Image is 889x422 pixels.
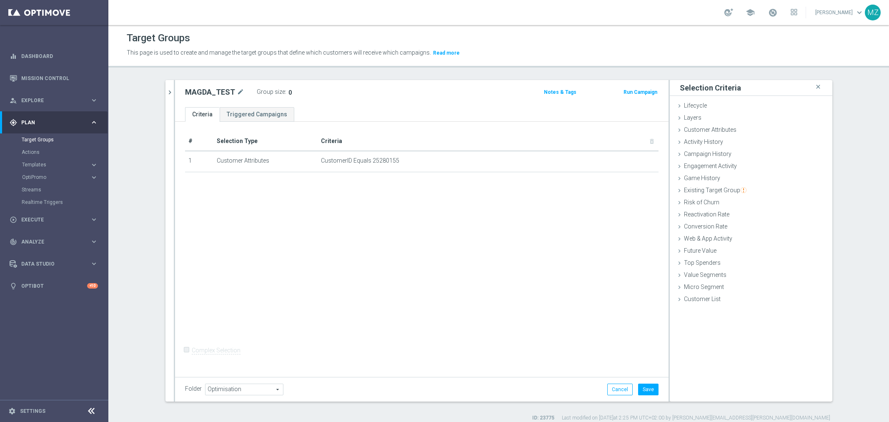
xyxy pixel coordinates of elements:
div: MZ [865,5,881,20]
i: keyboard_arrow_right [90,238,98,246]
a: Criteria [185,107,220,122]
button: Read more [432,48,461,58]
a: Triggered Campaigns [220,107,294,122]
button: OptiPromo keyboard_arrow_right [22,174,98,181]
span: Engagement Activity [684,163,737,169]
a: Actions [22,149,87,156]
i: settings [8,407,16,415]
span: OptiPromo [22,175,82,180]
div: track_changes Analyze keyboard_arrow_right [9,239,98,245]
span: Value Segments [684,271,726,278]
label: Group size [257,88,285,95]
i: gps_fixed [10,119,17,126]
span: Plan [21,120,90,125]
button: person_search Explore keyboard_arrow_right [9,97,98,104]
i: keyboard_arrow_right [90,173,98,181]
i: close [814,81,822,93]
span: Web & App Activity [684,235,732,242]
a: Dashboard [21,45,98,67]
button: play_circle_outline Execute keyboard_arrow_right [9,216,98,223]
i: track_changes [10,238,17,246]
div: Templates [22,158,108,171]
a: Mission Control [21,67,98,89]
td: Customer Attributes [213,151,318,172]
label: ID: 23775 [532,414,554,422]
div: Execute [10,216,90,224]
i: keyboard_arrow_right [90,260,98,268]
div: Data Studio keyboard_arrow_right [9,261,98,267]
span: Lifecycle [684,102,707,109]
a: Settings [20,409,45,414]
i: keyboard_arrow_right [90,96,98,104]
span: Execute [21,217,90,222]
i: equalizer [10,53,17,60]
a: Optibot [21,275,87,297]
i: play_circle_outline [10,216,17,224]
span: Explore [21,98,90,103]
div: Plan [10,119,90,126]
div: Mission Control [10,67,98,89]
button: Cancel [607,384,633,395]
span: Micro Segment [684,284,724,290]
h1: Target Groups [127,32,190,44]
div: Data Studio [10,260,90,268]
a: Realtime Triggers [22,199,87,206]
span: Templates [22,162,82,167]
button: gps_fixed Plan keyboard_arrow_right [9,119,98,126]
label: Complex Selection [192,347,240,354]
i: keyboard_arrow_right [90,161,98,169]
span: keyboard_arrow_down [855,8,864,17]
span: Risk of Churn [684,199,719,206]
span: This page is used to create and manage the target groups that define which customers will receive... [127,49,431,56]
span: Existing Target Group [684,187,746,193]
span: CustomerID Equals 25280155 [321,157,399,164]
h3: Selection Criteria [680,83,741,93]
span: Criteria [321,138,342,144]
button: equalizer Dashboard [9,53,98,60]
span: Campaign History [684,151,731,157]
i: keyboard_arrow_right [90,118,98,126]
i: chevron_right [166,88,174,96]
div: Target Groups [22,133,108,146]
span: Game History [684,175,720,181]
span: Activity History [684,138,723,145]
div: Templates [22,162,90,167]
span: Customer Attributes [684,126,736,133]
button: Notes & Tags [543,88,577,97]
div: +10 [87,283,98,289]
h2: MAGDA_TEST [185,87,235,97]
td: 1 [185,151,213,172]
div: OptiPromo [22,175,90,180]
div: Realtime Triggers [22,196,108,208]
div: Optibot [10,275,98,297]
span: Data Studio [21,261,90,266]
i: mode_edit [237,87,244,97]
a: Target Groups [22,136,87,143]
th: # [185,132,213,151]
div: Dashboard [10,45,98,67]
label: : [285,88,286,95]
span: Top Spenders [684,259,721,266]
div: Streams [22,183,108,196]
span: Layers [684,114,701,121]
a: Streams [22,186,87,193]
div: Explore [10,97,90,104]
i: keyboard_arrow_right [90,216,98,224]
button: chevron_right [165,80,174,105]
span: school [746,8,755,17]
span: Customer List [684,296,721,302]
button: Save [638,384,659,395]
span: Analyze [21,239,90,244]
label: Folder [185,385,202,392]
span: Conversion Rate [684,223,727,230]
div: Mission Control [9,75,98,82]
div: Templates keyboard_arrow_right [22,161,98,168]
div: Actions [22,146,108,158]
th: Selection Type [213,132,318,151]
span: Future Value [684,247,716,254]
